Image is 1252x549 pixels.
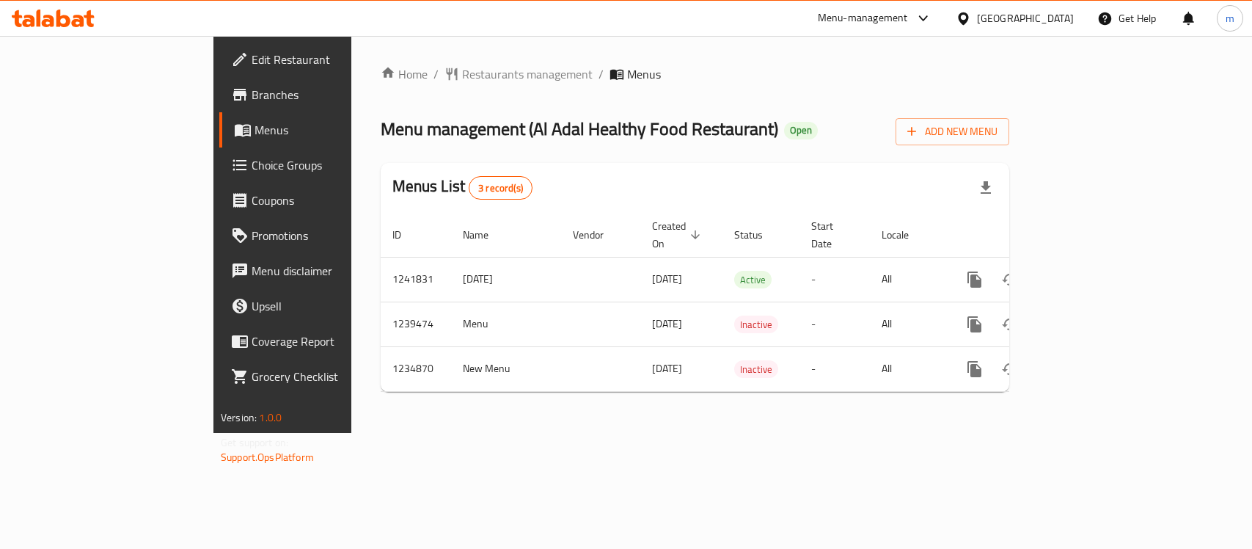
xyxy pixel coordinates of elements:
span: Menu disclaimer [252,262,411,280]
td: All [870,346,945,391]
span: [DATE] [652,269,682,288]
button: Change Status [992,352,1028,387]
th: Actions [945,213,1110,258]
a: Support.OpsPlatform [221,448,314,467]
a: Restaurants management [444,65,593,83]
span: Edit Restaurant [252,51,411,68]
li: / [433,65,439,83]
span: [DATE] [652,314,682,333]
a: Menus [219,112,422,148]
span: Vendor [573,226,623,244]
td: [DATE] [451,257,561,302]
span: Start Date [811,217,852,252]
span: Locale [882,226,928,244]
div: Export file [968,170,1003,206]
span: [DATE] [652,359,682,378]
span: Upsell [252,297,411,315]
div: Menu-management [818,10,908,27]
span: 1.0.0 [259,408,282,427]
button: more [957,262,992,297]
span: Get support on: [221,433,288,452]
a: Coverage Report [219,324,422,359]
a: Promotions [219,218,422,253]
span: Menus [627,65,661,83]
span: Grocery Checklist [252,368,411,385]
span: Status [734,226,782,244]
span: Created On [652,217,705,252]
span: ID [392,226,420,244]
button: Add New Menu [896,118,1009,145]
div: Inactive [734,316,778,333]
a: Upsell [219,288,422,324]
span: Choice Groups [252,156,411,174]
button: Change Status [992,262,1028,297]
span: Coupons [252,192,411,209]
table: enhanced table [381,213,1110,392]
td: - [799,257,870,302]
span: Coverage Report [252,332,411,350]
span: Active [734,272,772,288]
span: Inactive [734,361,778,378]
li: / [598,65,604,83]
a: Menu disclaimer [219,253,422,288]
a: Grocery Checklist [219,359,422,394]
span: Branches [252,86,411,103]
a: Branches [219,77,422,112]
span: m [1226,10,1234,26]
span: Inactive [734,316,778,333]
td: - [799,346,870,391]
span: Restaurants management [462,65,593,83]
span: Menu management ( Al Adal Healthy Food Restaurant ) [381,112,778,145]
button: more [957,307,992,342]
td: All [870,302,945,346]
span: Menus [255,121,411,139]
span: Name [463,226,508,244]
div: Inactive [734,360,778,378]
a: Choice Groups [219,148,422,183]
span: Version: [221,408,257,427]
div: [GEOGRAPHIC_DATA] [977,10,1074,26]
span: Open [784,124,818,137]
h2: Menus List [392,175,532,200]
div: Total records count [469,176,532,200]
td: Menu [451,302,561,346]
span: Promotions [252,227,411,244]
td: All [870,257,945,302]
a: Coupons [219,183,422,218]
span: 3 record(s) [469,181,532,195]
button: Change Status [992,307,1028,342]
button: more [957,352,992,387]
div: Open [784,122,818,139]
nav: breadcrumb [381,65,1009,83]
td: - [799,302,870,346]
td: New Menu [451,346,561,391]
a: Edit Restaurant [219,42,422,77]
span: Add New Menu [907,123,997,141]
